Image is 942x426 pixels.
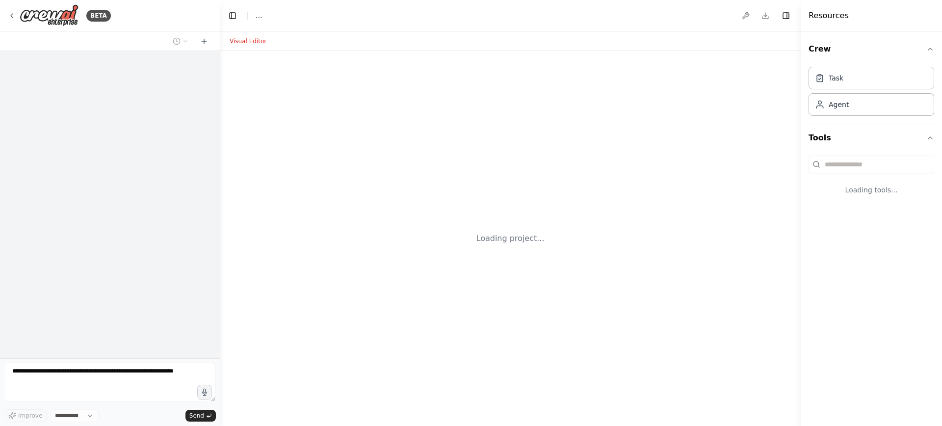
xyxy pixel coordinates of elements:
[779,9,793,23] button: Hide right sidebar
[4,409,47,422] button: Improve
[476,233,545,244] div: Loading project...
[809,63,934,124] div: Crew
[18,412,42,420] span: Improve
[226,9,239,23] button: Hide left sidebar
[809,177,934,203] div: Loading tools...
[169,35,192,47] button: Switch to previous chat
[86,10,111,22] div: BETA
[189,412,204,420] span: Send
[809,124,934,152] button: Tools
[809,152,934,211] div: Tools
[829,73,843,83] div: Task
[224,35,272,47] button: Visual Editor
[809,35,934,63] button: Crew
[829,100,849,109] div: Agent
[20,4,78,27] img: Logo
[256,11,262,21] nav: breadcrumb
[256,11,262,21] span: ...
[197,385,212,399] button: Click to speak your automation idea
[809,10,849,22] h4: Resources
[196,35,212,47] button: Start a new chat
[185,410,216,422] button: Send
